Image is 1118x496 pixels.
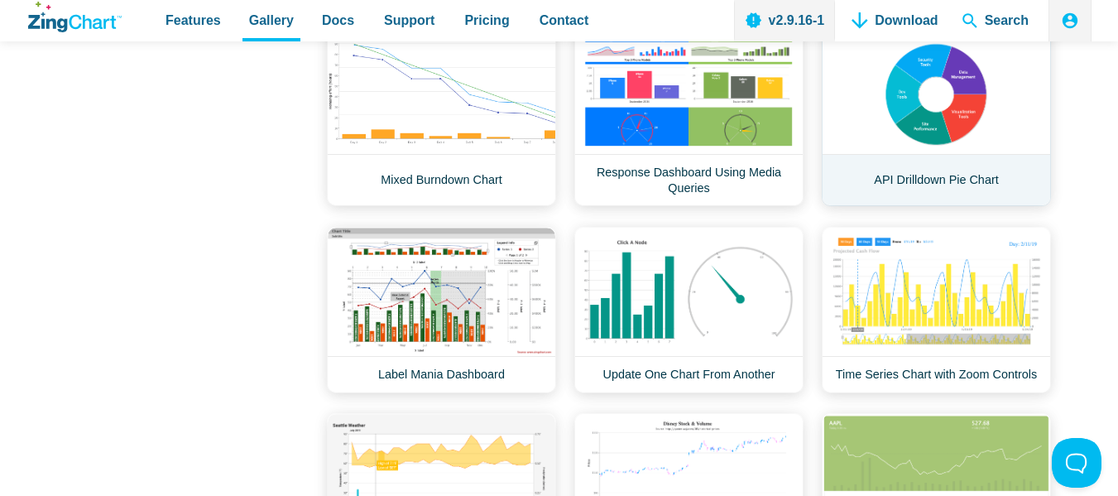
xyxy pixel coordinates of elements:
a: ZingChart Logo. Click to return to the homepage [28,2,122,32]
span: Docs [322,9,354,31]
span: Gallery [249,9,294,31]
span: Features [166,9,221,31]
span: Support [384,9,434,31]
a: Mixed Burndown Chart [327,25,556,206]
a: Time Series Chart with Zoom Controls [822,227,1051,393]
iframe: Toggle Customer Support [1052,438,1101,488]
a: Response Dashboard Using Media Queries [574,25,804,206]
a: Update One Chart From Another [574,227,804,393]
a: API Drilldown Pie Chart [822,25,1051,206]
span: Pricing [464,9,509,31]
span: Contact [540,9,589,31]
a: Label Mania Dashboard [327,227,556,393]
